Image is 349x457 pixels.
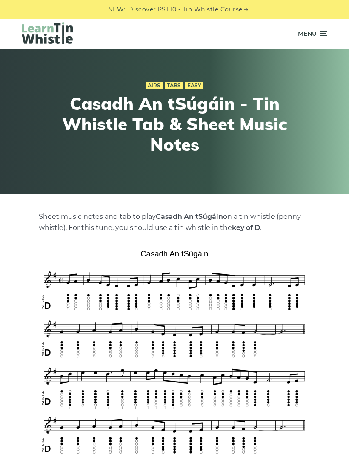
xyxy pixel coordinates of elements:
[60,93,289,155] h1: Casadh An tSúgáin - Tin Whistle Tab & Sheet Music Notes
[165,82,183,89] a: Tabs
[298,23,317,44] span: Menu
[22,22,73,44] img: LearnTinWhistle.com
[156,213,223,221] strong: Casadh An tSúgáin
[146,82,163,89] a: Airs
[39,211,310,233] p: Sheet music notes and tab to play on a tin whistle (penny whistle). For this tune, you should use...
[185,82,203,89] a: Easy
[232,224,260,232] strong: key of D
